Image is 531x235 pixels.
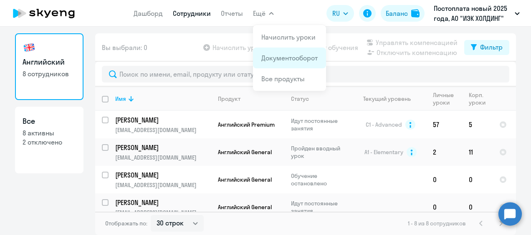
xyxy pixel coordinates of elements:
p: Идут постоянные занятия [291,117,348,132]
div: Текущий уровень [355,95,426,102]
a: [PERSON_NAME] [115,170,211,180]
p: Постоплата новый 2025 года, АО "ИЭК ХОЛДИНГ" [434,3,511,23]
div: Статус [291,95,348,102]
div: Личные уроки [433,91,456,106]
td: 2 [426,138,462,166]
p: [PERSON_NAME] [115,143,210,152]
button: Фильтр [464,40,509,55]
div: Статус [291,95,309,102]
a: [PERSON_NAME] [115,115,211,125]
span: Отображать по: [105,220,147,227]
td: 0 [426,166,462,193]
td: 0 [462,193,493,221]
button: Балансbalance [381,5,425,22]
a: Сотрудники [173,9,211,17]
a: [PERSON_NAME] [115,143,211,152]
a: Все продукты [261,75,305,83]
td: 11 [462,138,493,166]
p: 8 сотрудников [23,69,76,78]
div: Продукт [218,95,240,102]
div: Имя [115,95,126,102]
button: RU [326,5,354,22]
span: Английский Premium [218,121,275,128]
img: balance [411,9,420,17]
div: Корп. уроки [469,91,492,106]
p: [PERSON_NAME] [115,198,210,207]
p: [EMAIL_ADDRESS][DOMAIN_NAME] [115,126,211,134]
p: [EMAIL_ADDRESS][DOMAIN_NAME] [115,181,211,189]
span: Ещё [253,8,265,18]
span: 1 - 8 из 8 сотрудников [408,220,466,227]
a: Документооборот [261,54,318,62]
p: 8 активны [23,128,76,137]
input: Поиск по имени, email, продукту или статусу [102,66,509,82]
div: Фильтр [480,42,503,52]
p: [PERSON_NAME] [115,115,210,125]
span: Английский General [218,203,272,211]
a: [PERSON_NAME] [115,198,211,207]
p: [EMAIL_ADDRESS][DOMAIN_NAME] [115,209,211,216]
div: Текущий уровень [363,95,411,102]
a: Дашборд [134,9,163,17]
span: RU [332,8,340,18]
span: Английский General [218,148,272,156]
span: Английский General [218,176,272,183]
td: 5 [462,111,493,138]
div: Личные уроки [433,91,462,106]
a: Отчеты [221,9,243,17]
h3: Все [23,116,76,127]
div: Продукт [218,95,284,102]
h3: Английский [23,57,76,67]
p: 2 отключено [23,137,76,147]
p: Обучение остановлено [291,172,348,187]
td: 0 [426,193,462,221]
button: Постоплата новый 2025 года, АО "ИЭК ХОЛДИНГ" [430,3,524,23]
a: Начислить уроки [261,33,316,41]
div: Имя [115,95,211,102]
span: A1 - Elementary [364,148,403,156]
span: Вы выбрали: 0 [102,42,147,52]
button: Ещё [253,5,274,22]
a: Все8 активны2 отключено [15,107,83,173]
p: [EMAIL_ADDRESS][DOMAIN_NAME] [115,154,211,161]
td: 0 [462,166,493,193]
p: [PERSON_NAME] [115,170,210,180]
div: Корп. уроки [469,91,487,106]
span: C1 - Advanced [366,121,402,128]
img: english [23,41,36,54]
td: 57 [426,111,462,138]
p: Идут постоянные занятия [291,200,348,215]
a: Английский8 сотрудников [15,33,83,100]
p: Пройден вводный урок [291,145,348,160]
div: Баланс [386,8,408,18]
